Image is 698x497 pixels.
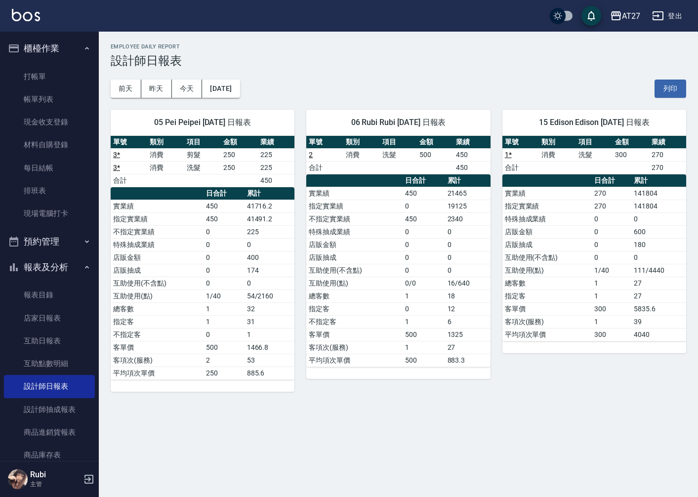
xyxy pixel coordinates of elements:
td: 18 [445,290,491,302]
td: 客單價 [306,328,402,341]
th: 類別 [343,136,380,149]
td: 450 [258,174,295,187]
td: 1 [592,277,631,290]
td: 0 [403,264,445,277]
h2: Employee Daily Report [111,43,686,50]
td: 互助使用(不含點) [502,251,592,264]
td: 883.3 [445,354,491,367]
td: 實業績 [502,187,592,200]
td: 250 [221,161,257,174]
td: 消費 [539,148,575,161]
td: 0 [592,225,631,238]
td: 27 [631,290,686,302]
span: 06 Rubi Rubi [DATE] 日報表 [318,118,478,127]
th: 項目 [184,136,221,149]
button: 預約管理 [4,229,95,254]
td: 0 [204,328,245,341]
td: 店販抽成 [111,264,204,277]
td: 特殊抽成業績 [502,212,592,225]
td: 互助使用(點) [111,290,204,302]
td: 0 [204,277,245,290]
td: 0/0 [403,277,445,290]
td: 250 [221,148,257,161]
td: 消費 [147,161,184,174]
td: 450 [403,187,445,200]
button: AT27 [606,6,644,26]
a: 商品進銷貨報表 [4,421,95,444]
td: 0 [592,212,631,225]
h5: Rubi [30,470,81,480]
td: 0 [592,238,631,251]
th: 項目 [380,136,416,149]
td: 互助使用(不含點) [306,264,402,277]
td: 27 [445,341,491,354]
td: 客單價 [111,341,204,354]
td: 0 [631,212,686,225]
th: 日合計 [592,174,631,187]
td: 2 [204,354,245,367]
th: 單號 [306,136,343,149]
a: 每日結帳 [4,157,95,179]
th: 金額 [221,136,257,149]
a: 打帳單 [4,65,95,88]
td: 0 [403,302,445,315]
td: 500 [417,148,453,161]
td: 0 [204,238,245,251]
td: 0 [445,225,491,238]
td: 0 [245,277,295,290]
td: 1/40 [592,264,631,277]
td: 450 [204,212,245,225]
td: 0 [592,251,631,264]
td: 450 [453,148,491,161]
td: 店販金額 [111,251,204,264]
a: 現金收支登錄 [4,111,95,133]
button: 前天 [111,80,141,98]
td: 不指定實業績 [111,225,204,238]
td: 1 [403,290,445,302]
td: 19125 [445,200,491,212]
th: 累計 [245,187,295,200]
th: 項目 [576,136,613,149]
td: 1 [204,315,245,328]
td: 141804 [631,187,686,200]
td: 互助使用(點) [306,277,402,290]
button: 報表及分析 [4,254,95,280]
td: 0 [204,251,245,264]
td: 450 [204,200,245,212]
td: 1 [245,328,295,341]
a: 設計師日報表 [4,375,95,398]
td: 270 [649,148,686,161]
td: 指定實業績 [111,212,204,225]
th: 累計 [445,174,491,187]
td: 270 [649,161,686,174]
button: 櫃檯作業 [4,36,95,61]
td: 平均項次單價 [111,367,204,379]
td: 225 [245,225,295,238]
a: 現場電腦打卡 [4,202,95,225]
button: 今天 [172,80,203,98]
a: 材料自購登錄 [4,133,95,156]
td: 450 [453,161,491,174]
p: 主管 [30,480,81,489]
td: 平均項次單價 [502,328,592,341]
td: 1 [592,290,631,302]
td: 特殊抽成業績 [306,225,402,238]
td: 500 [403,354,445,367]
table: a dense table [306,136,490,174]
td: 270 [592,200,631,212]
td: 合計 [502,161,539,174]
a: 報表目錄 [4,284,95,306]
td: 剪髮 [184,148,221,161]
td: 指定客 [502,290,592,302]
td: 1 [403,341,445,354]
a: 互助日報表 [4,330,95,352]
td: 不指定客 [306,315,402,328]
th: 類別 [147,136,184,149]
td: 2340 [445,212,491,225]
td: 互助使用(不含點) [111,277,204,290]
td: 客項次(服務) [111,354,204,367]
td: 客項次(服務) [502,315,592,328]
button: 登出 [648,7,686,25]
td: 合計 [306,161,343,174]
td: 16/640 [445,277,491,290]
